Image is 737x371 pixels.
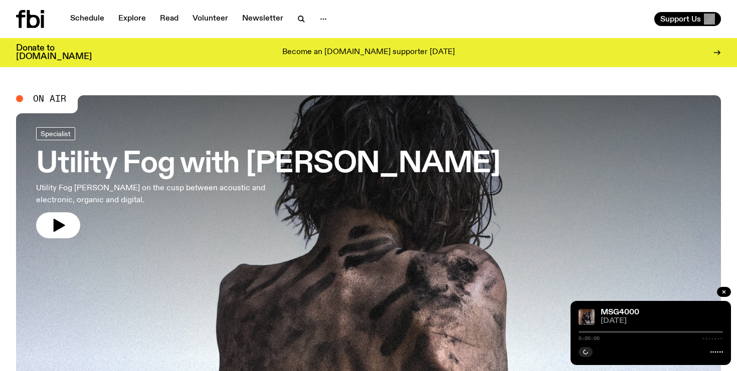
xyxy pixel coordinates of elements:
[16,44,92,61] h3: Donate to [DOMAIN_NAME]
[579,336,600,341] span: 0:00:00
[187,12,234,26] a: Volunteer
[41,130,71,137] span: Specialist
[236,12,289,26] a: Newsletter
[36,182,293,206] p: Utility Fog [PERSON_NAME] on the cusp between acoustic and electronic, organic and digital.
[654,12,721,26] button: Support Us
[601,308,639,316] a: MSG4000
[282,48,455,57] p: Become an [DOMAIN_NAME] supporter [DATE]
[33,94,66,103] span: On Air
[112,12,152,26] a: Explore
[660,15,701,24] span: Support Us
[154,12,185,26] a: Read
[36,127,75,140] a: Specialist
[702,336,723,341] span: -:--:--
[64,12,110,26] a: Schedule
[36,127,500,238] a: Utility Fog with [PERSON_NAME]Utility Fog [PERSON_NAME] on the cusp between acoustic and electron...
[36,150,500,178] h3: Utility Fog with [PERSON_NAME]
[601,317,723,325] span: [DATE]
